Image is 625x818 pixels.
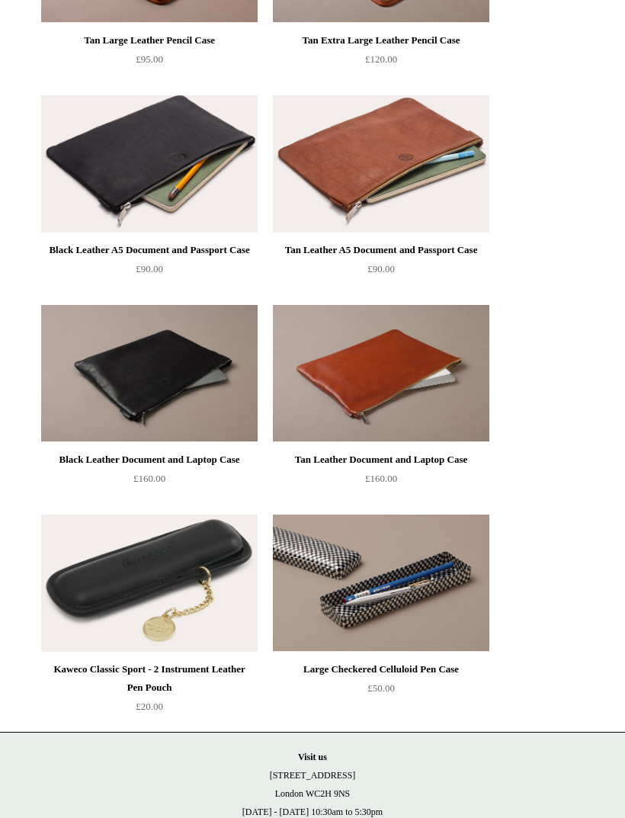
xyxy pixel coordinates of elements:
[277,660,486,678] div: Large Checkered Celluloid Pen Case
[367,682,395,694] span: £50.00
[277,451,486,469] div: Tan Leather Document and Laptop Case
[133,473,165,484] span: £160.00
[365,53,397,65] span: £120.00
[45,451,254,469] div: Black Leather Document and Laptop Case
[273,305,489,442] img: Tan Leather Document and Laptop Case
[277,241,486,259] div: Tan Leather A5 Document and Passport Case
[41,660,258,723] a: Kaweco Classic Sport - 2 Instrument Leather Pen Pouch £20.00
[277,31,486,50] div: Tan Extra Large Leather Pencil Case
[365,473,397,484] span: £160.00
[273,305,489,442] a: Tan Leather Document and Laptop Case Tan Leather Document and Laptop Case
[273,515,489,652] img: Large Checkered Celluloid Pen Case
[41,31,258,94] a: Tan Large Leather Pencil Case £95.00
[41,241,258,303] a: Black Leather A5 Document and Passport Case £90.00
[41,95,258,233] a: Black Leather A5 Document and Passport Case Black Leather A5 Document and Passport Case
[273,515,489,652] a: Large Checkered Celluloid Pen Case Large Checkered Celluloid Pen Case
[41,95,258,233] img: Black Leather A5 Document and Passport Case
[136,701,163,712] span: £20.00
[45,31,254,50] div: Tan Large Leather Pencil Case
[273,451,489,513] a: Tan Leather Document and Laptop Case £160.00
[41,305,258,442] a: Black Leather Document and Laptop Case Black Leather Document and Laptop Case
[273,660,489,723] a: Large Checkered Celluloid Pen Case £50.00
[41,305,258,442] img: Black Leather Document and Laptop Case
[41,515,258,652] a: Kaweco Classic Sport - 2 Instrument Leather Pen Pouch Kaweco Classic Sport - 2 Instrument Leather...
[41,451,258,513] a: Black Leather Document and Laptop Case £160.00
[273,95,489,233] a: Tan Leather A5 Document and Passport Case Tan Leather A5 Document and Passport Case
[45,241,254,259] div: Black Leather A5 Document and Passport Case
[41,515,258,652] img: Kaweco Classic Sport - 2 Instrument Leather Pen Pouch
[298,752,327,762] strong: Visit us
[136,263,163,274] span: £90.00
[45,660,254,697] div: Kaweco Classic Sport - 2 Instrument Leather Pen Pouch
[273,241,489,303] a: Tan Leather A5 Document and Passport Case £90.00
[273,31,489,94] a: Tan Extra Large Leather Pencil Case £120.00
[136,53,163,65] span: £95.00
[273,95,489,233] img: Tan Leather A5 Document and Passport Case
[367,263,395,274] span: £90.00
